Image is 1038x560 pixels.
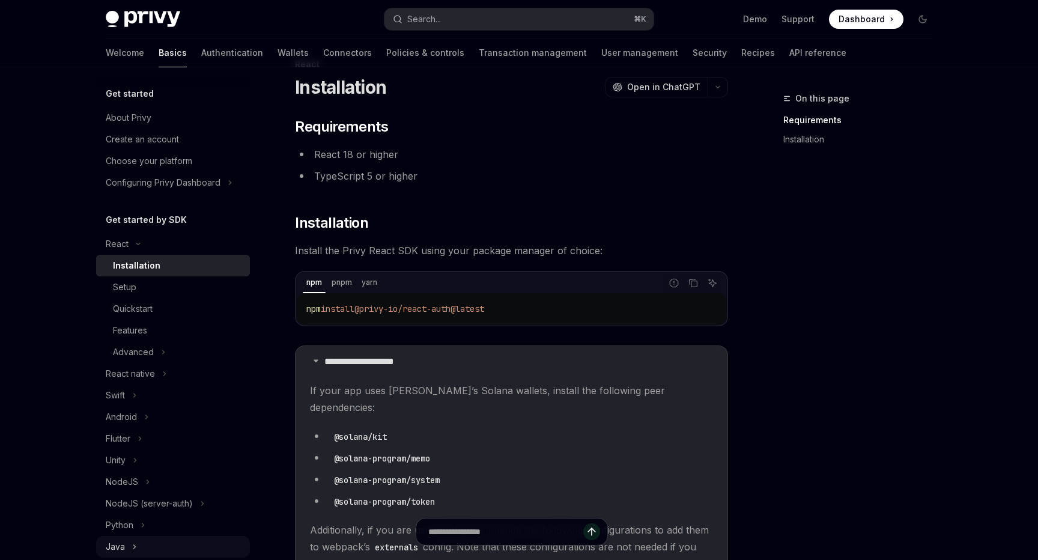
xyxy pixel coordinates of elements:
[329,430,392,443] code: @solana/kit
[96,298,250,320] a: Quickstart
[306,303,321,314] span: npm
[106,367,155,381] div: React native
[106,518,133,532] div: Python
[743,13,767,25] a: Demo
[741,38,775,67] a: Recipes
[295,117,388,136] span: Requirements
[96,129,250,150] a: Create an account
[428,519,583,545] input: Ask a question...
[685,275,701,291] button: Copy the contents from the code block
[839,13,885,25] span: Dashboard
[106,388,125,403] div: Swift
[113,302,153,316] div: Quickstart
[328,275,356,290] div: pnpm
[96,341,250,363] button: Toggle Advanced section
[96,385,250,406] button: Toggle Swift section
[96,107,250,129] a: About Privy
[159,38,187,67] a: Basics
[96,406,250,428] button: Toggle Android section
[605,77,708,97] button: Open in ChatGPT
[829,10,903,29] a: Dashboard
[96,428,250,449] button: Toggle Flutter section
[295,146,728,163] li: React 18 or higher
[96,536,250,558] button: Toggle Java section
[295,242,728,259] span: Install the Privy React SDK using your package manager of choice:
[789,38,846,67] a: API reference
[795,91,849,106] span: On this page
[96,449,250,471] button: Toggle Unity section
[329,473,445,487] code: @solana-program/system
[96,255,250,276] a: Installation
[96,320,250,341] a: Features
[96,493,250,514] button: Toggle NodeJS (server-auth) section
[106,175,220,190] div: Configuring Privy Dashboard
[913,10,932,29] button: Toggle dark mode
[705,275,720,291] button: Ask AI
[106,475,138,489] div: NodeJS
[106,111,151,125] div: About Privy
[321,303,354,314] span: install
[583,523,600,540] button: Send message
[278,38,309,67] a: Wallets
[96,276,250,298] a: Setup
[96,514,250,536] button: Toggle Python section
[113,280,136,294] div: Setup
[634,14,646,24] span: ⌘ K
[106,213,187,227] h5: Get started by SDK
[601,38,678,67] a: User management
[96,471,250,493] button: Toggle NodeJS section
[106,87,154,101] h5: Get started
[96,363,250,385] button: Toggle React native section
[479,38,587,67] a: Transaction management
[106,540,125,554] div: Java
[96,233,250,255] button: Toggle React section
[693,38,727,67] a: Security
[783,111,942,130] a: Requirements
[106,237,129,251] div: React
[106,11,180,28] img: dark logo
[113,345,154,359] div: Advanced
[358,275,381,290] div: yarn
[386,38,464,67] a: Policies & controls
[627,81,700,93] span: Open in ChatGPT
[329,495,440,508] code: @solana-program/token
[782,13,815,25] a: Support
[384,8,654,30] button: Open search
[106,431,130,446] div: Flutter
[106,132,179,147] div: Create an account
[113,323,147,338] div: Features
[106,453,126,467] div: Unity
[407,12,441,26] div: Search...
[201,38,263,67] a: Authentication
[106,496,193,511] div: NodeJS (server-auth)
[295,76,386,98] h1: Installation
[295,168,728,184] li: TypeScript 5 or higher
[96,172,250,193] button: Toggle Configuring Privy Dashboard section
[106,38,144,67] a: Welcome
[113,258,160,273] div: Installation
[310,382,713,416] span: If your app uses [PERSON_NAME]’s Solana wallets, install the following peer dependencies:
[783,130,942,149] a: Installation
[329,452,435,465] code: @solana-program/memo
[106,154,192,168] div: Choose your platform
[323,38,372,67] a: Connectors
[303,275,326,290] div: npm
[295,213,368,233] span: Installation
[96,150,250,172] a: Choose your platform
[666,275,682,291] button: Report incorrect code
[354,303,484,314] span: @privy-io/react-auth@latest
[106,410,137,424] div: Android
